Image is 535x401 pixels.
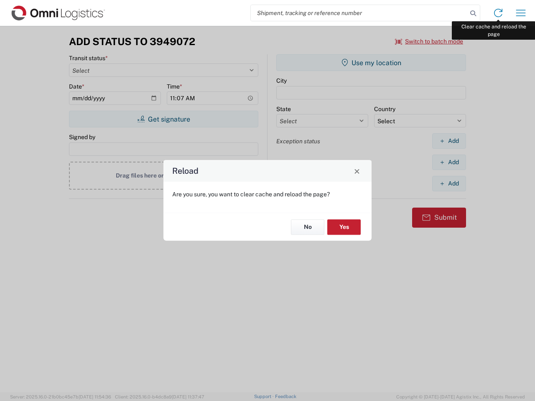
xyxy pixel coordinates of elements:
button: Close [351,165,363,177]
input: Shipment, tracking or reference number [251,5,467,21]
p: Are you sure, you want to clear cache and reload the page? [172,190,363,198]
button: No [291,219,324,235]
button: Yes [327,219,361,235]
h4: Reload [172,165,199,177]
